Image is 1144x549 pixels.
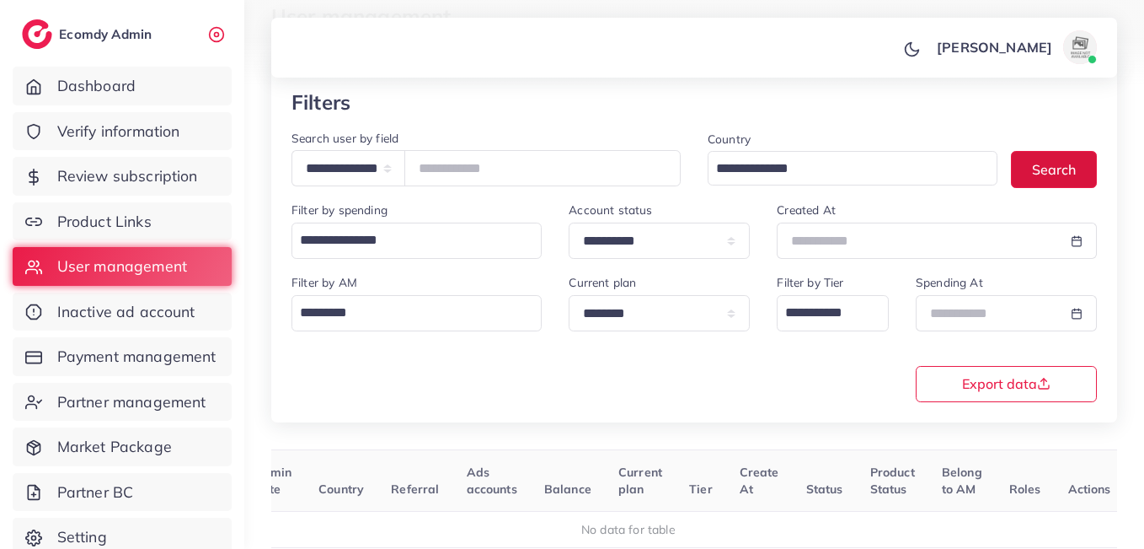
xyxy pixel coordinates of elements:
[318,482,364,497] span: Country
[467,465,517,497] span: Ads accounts
[13,293,232,331] a: Inactive ad account
[57,121,180,143] span: Verify information
[777,202,836,218] label: Created At
[13,337,232,376] a: Payment management
[291,130,398,147] label: Search user by field
[291,295,542,331] div: Search for option
[1068,482,1111,497] span: Actions
[13,67,232,105] a: Dashboard
[1063,30,1097,64] img: avatar
[544,482,591,497] span: Balance
[253,465,291,497] span: Admin Note
[291,90,350,115] h3: Filters
[779,299,867,327] input: Search for option
[22,19,156,49] a: logoEcomdy Admin
[57,346,217,368] span: Payment management
[391,482,439,497] span: Referral
[569,274,636,291] label: Current plan
[291,223,542,259] div: Search for option
[57,436,172,458] span: Market Package
[13,112,232,151] a: Verify information
[937,37,1052,57] p: [PERSON_NAME]
[291,274,357,291] label: Filter by AM
[1009,482,1041,497] span: Roles
[22,19,52,49] img: logo
[294,226,520,255] input: Search for option
[13,383,232,422] a: Partner management
[942,465,982,497] span: Belong to AM
[806,482,843,497] span: Status
[57,482,134,503] span: Partner BC
[777,274,843,291] label: Filter by Tier
[57,256,187,277] span: User management
[59,26,156,42] h2: Ecomdy Admin
[740,465,779,497] span: Create At
[927,30,1104,64] a: [PERSON_NAME]avatar
[689,482,713,497] span: Tier
[57,526,107,548] span: Setting
[57,391,206,413] span: Partner management
[13,247,232,286] a: User management
[618,465,662,497] span: Current plan
[777,295,889,331] div: Search for option
[708,131,751,148] label: Country
[142,521,1116,538] div: No data for table
[13,428,232,466] a: Market Package
[57,165,198,187] span: Review subscription
[569,202,652,218] label: Account status
[294,299,520,327] input: Search for option
[962,377,1050,390] span: Export data
[916,274,983,291] label: Spending At
[13,473,232,512] a: Partner BC
[291,202,388,218] label: Filter by spending
[57,211,152,233] span: Product Links
[13,202,232,241] a: Product Links
[57,301,195,323] span: Inactive ad account
[870,465,915,497] span: Product Status
[57,75,136,97] span: Dashboard
[710,156,976,182] input: Search for option
[708,151,997,186] div: Search for option
[1011,151,1097,187] button: Search
[13,157,232,196] a: Review subscription
[916,366,1097,402] button: Export data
